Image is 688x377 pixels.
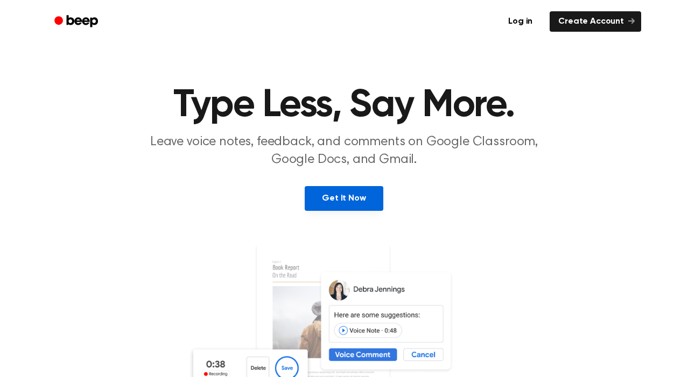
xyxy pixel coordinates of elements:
[497,9,543,34] a: Log in
[47,11,108,32] a: Beep
[550,11,641,32] a: Create Account
[305,186,383,211] a: Get It Now
[137,133,551,169] p: Leave voice notes, feedback, and comments on Google Classroom, Google Docs, and Gmail.
[68,86,620,125] h1: Type Less, Say More.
